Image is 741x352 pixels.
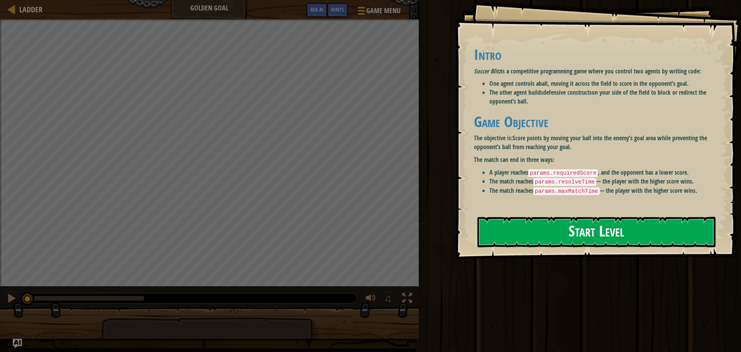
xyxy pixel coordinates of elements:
button: Adjust volume [363,291,379,307]
button: Ask AI [13,339,22,348]
p: is a competitive programming game where you control two agents by writing code: [474,67,720,76]
button: Toggle fullscreen [399,291,415,307]
li: One agent controls a , moving it across the field to score in the opponent’s goal. [489,79,720,88]
p: The match can end in three ways: [474,155,720,164]
button: Ask AI [306,3,327,17]
span: Ask AI [310,6,323,13]
button: Start Level [477,217,716,247]
li: A player reaches , and the opponent has a lower score. [489,168,720,177]
code: params.maxMatchTime [533,187,600,195]
code: params.resolveTime [533,178,596,186]
span: ♫ [384,292,392,304]
button: Ctrl + P: Pause [4,291,19,307]
li: The match reaches — the player with the higher score wins. [489,186,720,196]
span: Game Menu [366,6,401,16]
a: Ladder [15,4,42,15]
em: Soccer Blitz [474,67,501,75]
h1: Game Objective [474,114,720,130]
span: Ladder [19,4,42,15]
strong: defensive constructs [543,88,592,97]
span: Hints [331,6,344,13]
button: ♫ [382,291,396,307]
strong: ball [539,79,548,88]
p: The objective is: [474,134,720,151]
code: params.requiredScore [528,169,598,177]
li: The match reaches — the player with the higher score wins. [489,177,720,186]
h1: Intro [474,46,720,63]
button: Game Menu [352,3,405,21]
li: The other agent builds on your side of the field to block or redirect the opponent’s ball. [489,88,720,106]
strong: Score points by moving your ball into the enemy’s goal area while preventing the opponent’s ball ... [474,134,707,151]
